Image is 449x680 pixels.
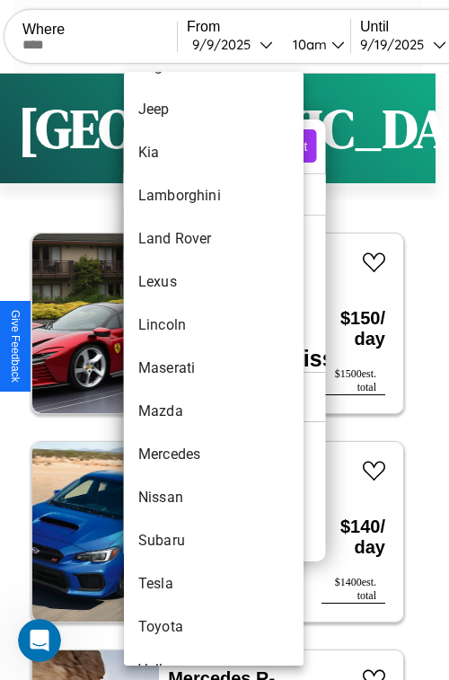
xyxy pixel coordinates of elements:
iframe: Intercom live chat [18,619,61,662]
li: Mercedes [124,433,304,476]
li: Lincoln [124,304,304,347]
li: Toyota [124,605,304,649]
li: Tesla [124,562,304,605]
li: Mazda [124,390,304,433]
li: Kia [124,131,304,174]
li: Nissan [124,476,304,519]
li: Lexus [124,261,304,304]
li: Maserati [124,347,304,390]
li: Jeep [124,88,304,131]
div: Give Feedback [9,310,22,383]
li: Subaru [124,519,304,562]
li: Lamborghini [124,174,304,217]
li: Land Rover [124,217,304,261]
